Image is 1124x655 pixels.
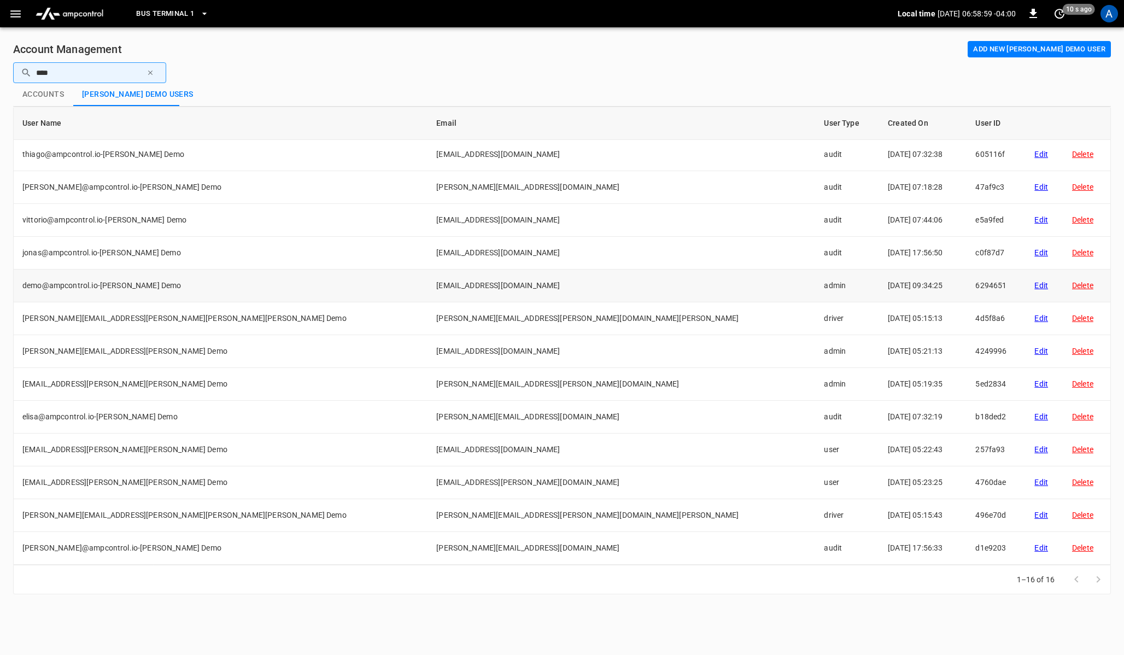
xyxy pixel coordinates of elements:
[14,368,428,401] td: [EMAIL_ADDRESS][PERSON_NAME][PERSON_NAME] Demo
[1034,182,1055,192] div: Edit
[1034,378,1055,389] div: Edit
[879,335,967,368] td: [DATE] 05:21:13
[428,368,815,401] td: [PERSON_NAME][EMAIL_ADDRESS][PERSON_NAME][DOMAIN_NAME]
[879,270,967,302] td: [DATE] 09:34:25
[1072,411,1102,422] div: Delete
[428,237,815,270] td: [EMAIL_ADDRESS][DOMAIN_NAME]
[428,499,815,532] td: [PERSON_NAME][EMAIL_ADDRESS][PERSON_NAME][DOMAIN_NAME][PERSON_NAME]
[1034,477,1055,488] div: Edit
[879,107,967,140] th: Created On
[13,83,73,106] button: Accounts
[14,499,428,532] td: [PERSON_NAME][EMAIL_ADDRESS][PERSON_NAME][PERSON_NAME][PERSON_NAME] Demo
[815,237,879,270] td: audit
[14,171,428,204] td: [PERSON_NAME]@ampcontrol.io-[PERSON_NAME] Demo
[879,302,967,335] td: [DATE] 05:15:13
[1072,149,1102,160] div: Delete
[967,368,1026,401] td: 5ed2834
[1034,510,1055,521] div: Edit
[1051,5,1068,22] button: set refresh interval
[428,434,815,466] td: [EMAIL_ADDRESS][DOMAIN_NAME]
[815,368,879,401] td: admin
[428,204,815,237] td: [EMAIL_ADDRESS][DOMAIN_NAME]
[815,138,879,171] td: audit
[967,237,1026,270] td: c0f87d7
[14,204,428,237] td: vittorio@ampcontrol.io-[PERSON_NAME] Demo
[428,401,815,434] td: [PERSON_NAME][EMAIL_ADDRESS][DOMAIN_NAME]
[967,171,1026,204] td: 47af9c3
[1100,5,1118,22] div: profile-icon
[1072,444,1102,455] div: Delete
[879,204,967,237] td: [DATE] 07:44:06
[967,335,1026,368] td: 4249996
[132,3,213,25] button: Bus Terminal 1
[428,335,815,368] td: [EMAIL_ADDRESS][DOMAIN_NAME]
[967,499,1026,532] td: 496e70d
[1072,510,1102,521] div: Delete
[1034,280,1055,291] div: Edit
[967,532,1026,565] td: d1e9203
[1072,346,1102,356] div: Delete
[967,138,1026,171] td: 605116f
[879,138,967,171] td: [DATE] 07:32:38
[968,41,1111,58] button: Add new [PERSON_NAME] Demo user
[428,532,815,565] td: [PERSON_NAME][EMAIL_ADDRESS][DOMAIN_NAME]
[967,401,1026,434] td: b18ded2
[879,499,967,532] td: [DATE] 05:15:43
[967,302,1026,335] td: 4d5f8a6
[967,107,1026,140] th: User ID
[1072,182,1102,192] div: Delete
[14,270,428,302] td: demo@ampcontrol.io-[PERSON_NAME] Demo
[1034,149,1055,160] div: Edit
[815,466,879,499] td: user
[815,401,879,434] td: audit
[428,270,815,302] td: [EMAIL_ADDRESS][DOMAIN_NAME]
[815,532,879,565] td: audit
[1034,214,1055,225] div: Edit
[967,434,1026,466] td: 257fa93
[1017,574,1055,585] p: 1–16 of 16
[967,204,1026,237] td: e5a9fed
[1034,346,1055,356] div: Edit
[428,302,815,335] td: [PERSON_NAME][EMAIL_ADDRESS][PERSON_NAME][DOMAIN_NAME][PERSON_NAME]
[1072,477,1102,488] div: Delete
[428,171,815,204] td: [PERSON_NAME][EMAIL_ADDRESS][DOMAIN_NAME]
[879,368,967,401] td: [DATE] 05:19:35
[14,434,428,466] td: [EMAIL_ADDRESS][PERSON_NAME][PERSON_NAME] Demo
[14,107,428,140] th: User Name
[879,237,967,270] td: [DATE] 17:56:50
[1063,4,1095,15] span: 10 s ago
[1034,542,1055,553] div: Edit
[1072,247,1102,258] div: Delete
[967,466,1026,499] td: 4760dae
[815,434,879,466] td: user
[428,107,815,140] th: Email
[1072,214,1102,225] div: Delete
[815,270,879,302] td: admin
[13,40,122,58] h6: Account Management
[1034,411,1055,422] div: Edit
[815,171,879,204] td: audit
[815,107,879,140] th: User Type
[14,335,428,368] td: [PERSON_NAME][EMAIL_ADDRESS][PERSON_NAME] Demo
[14,466,428,499] td: [EMAIL_ADDRESS][PERSON_NAME][PERSON_NAME] Demo
[967,270,1026,302] td: 6294651
[428,138,815,171] td: [EMAIL_ADDRESS][DOMAIN_NAME]
[1034,444,1055,455] div: Edit
[14,237,428,270] td: jonas@ampcontrol.io-[PERSON_NAME] Demo
[938,8,1016,19] p: [DATE] 06:58:59 -04:00
[14,532,428,565] td: [PERSON_NAME]@ampcontrol.io-[PERSON_NAME] Demo
[879,466,967,499] td: [DATE] 05:23:25
[815,302,879,335] td: driver
[879,171,967,204] td: [DATE] 07:18:28
[31,3,108,24] img: ampcontrol.io logo
[428,466,815,499] td: [EMAIL_ADDRESS][PERSON_NAME][DOMAIN_NAME]
[136,8,194,20] span: Bus Terminal 1
[815,204,879,237] td: audit
[879,532,967,565] td: [DATE] 17:56:33
[879,434,967,466] td: [DATE] 05:22:43
[879,401,967,434] td: [DATE] 07:32:19
[14,138,428,171] td: thiago@ampcontrol.io-[PERSON_NAME] Demo
[1072,313,1102,324] div: Delete
[14,7,1110,565] table: users-table
[815,335,879,368] td: admin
